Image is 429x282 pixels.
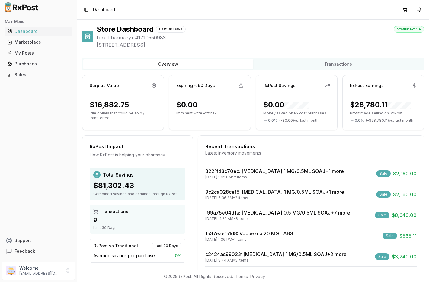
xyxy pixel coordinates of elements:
[14,248,35,254] span: Feedback
[253,59,423,69] button: Transactions
[394,26,424,33] div: Status: Active
[2,70,75,80] button: Sales
[355,118,364,123] span: 0.0 %
[205,196,344,200] div: [DATE] 6:36 AM • 2 items
[5,37,72,48] a: Marketplace
[101,208,128,215] span: Transactions
[383,233,397,239] div: Sale
[97,41,424,49] span: [STREET_ADDRESS]
[350,83,384,89] div: RxPost Earnings
[350,111,417,116] p: Profit made selling on RxPost
[93,181,182,190] div: $81,302.43
[376,191,391,198] div: Sale
[205,168,344,174] a: 3221fd8c70ec: [MEDICAL_DATA] 1 MG/0.5ML SOAJ+1 more
[366,118,413,123] span: ( - $28,780.11 ) vs. last month
[156,26,186,33] div: Last 30 Days
[2,246,75,257] button: Feedback
[268,118,277,123] span: 0.0 %
[392,211,417,219] span: $8,640.00
[90,83,119,89] div: Surplus Value
[93,192,182,196] div: Combined savings and earnings through RxPost
[393,191,417,198] span: $2,160.00
[5,48,72,58] a: My Posts
[90,111,156,121] p: Idle dollars that could be sold / transferred
[83,59,253,69] button: Overview
[176,83,215,89] div: Expiring ≤ 90 Days
[90,143,185,150] div: RxPost Impact
[5,26,72,37] a: Dashboard
[97,24,153,34] h1: Store Dashboard
[205,175,344,180] div: [DATE] 1:32 PM • 2 items
[205,237,293,242] div: [DATE] 1:06 PM • 1 items
[263,111,330,116] p: Money saved on RxPost purchases
[205,230,293,237] a: 1a37eae1a1d8: Voquezna 20 MG TABS
[205,210,350,216] a: f99a75e04d1a: [MEDICAL_DATA] 0.5 MG/0.5ML SOAJ+7 more
[279,118,319,123] span: ( - $0.00 ) vs. last month
[350,100,411,110] div: $28,780.11
[375,253,389,260] div: Sale
[2,27,75,36] button: Dashboard
[2,37,75,47] button: Marketplace
[19,271,61,276] p: [EMAIL_ADDRESS][DOMAIN_NAME]
[263,100,309,110] div: $0.00
[392,253,417,260] span: $3,240.00
[2,48,75,58] button: My Posts
[7,39,70,45] div: Marketplace
[376,170,391,177] div: Sale
[93,7,115,13] span: Dashboard
[93,225,182,230] div: Last 30 Days
[205,150,417,156] div: Latest inventory movements
[7,72,70,78] div: Sales
[5,19,72,24] h2: Main Menu
[2,2,41,12] img: RxPost Logo
[97,34,424,41] span: Link Pharmacy • # 1710550983
[205,251,347,257] a: c2424ac99023: [MEDICAL_DATA] 1 MG/0.5ML SOAJ+2 more
[93,216,182,224] div: 9
[176,100,197,110] div: $0.00
[375,212,389,218] div: Sale
[7,61,70,67] div: Purchases
[103,171,133,178] span: Total Savings
[263,83,296,89] div: RxPost Savings
[205,143,417,150] div: Recent Transactions
[205,216,350,221] div: [DATE] 11:29 AM • 8 items
[2,235,75,246] button: Support
[175,253,181,259] span: 0 %
[5,69,72,80] a: Sales
[2,59,75,69] button: Purchases
[205,189,344,195] a: 9c2ca028cef5: [MEDICAL_DATA] 1 MG/0.5ML SOAJ+1 more
[399,232,417,240] span: $565.11
[152,243,181,249] div: Last 30 Days
[235,274,248,279] a: Terms
[393,170,417,177] span: $2,160.00
[205,258,347,263] div: [DATE] 8:44 AM • 3 items
[6,266,16,275] img: User avatar
[250,274,265,279] a: Privacy
[7,28,70,34] div: Dashboard
[176,111,243,116] p: Imminent write-off risk
[7,50,70,56] div: My Posts
[90,152,185,158] div: How RxPost is helping your pharmacy
[94,253,156,259] span: Average savings per purchase:
[19,265,61,271] p: Welcome
[93,7,115,13] nav: breadcrumb
[90,100,129,110] div: $16,882.75
[94,243,138,249] div: RxPost vs Traditional
[5,58,72,69] a: Purchases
